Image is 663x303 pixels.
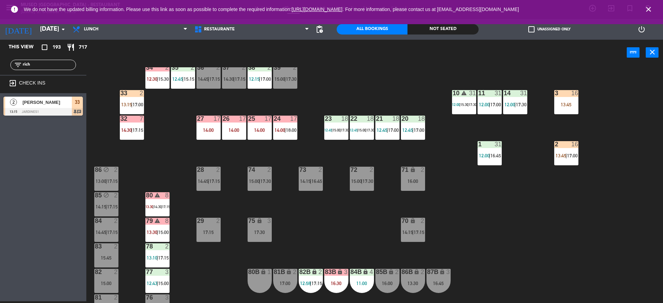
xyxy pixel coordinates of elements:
[260,269,266,275] i: lock
[567,153,578,158] span: 17:00
[479,153,490,158] span: 12:00
[265,116,271,122] div: 17
[79,43,87,51] span: 717
[341,116,348,122] div: 18
[375,281,400,286] div: 16:00
[84,27,98,32] span: Lunch
[248,269,249,275] div: 80B
[216,65,220,71] div: 2
[145,205,153,209] span: 13:30
[555,141,555,147] div: 2
[107,178,118,184] span: 17:15
[369,269,374,275] div: 4
[146,65,146,71] div: 34
[468,102,469,107] span: |
[248,65,249,71] div: 38
[369,167,374,173] div: 2
[324,128,332,132] span: 12:45
[198,178,209,184] span: 14:45
[209,178,220,184] span: 17:15
[107,204,118,209] span: 17:15
[494,141,501,147] div: 31
[460,102,468,107] span: 15:30
[248,128,272,133] div: 14:00
[528,26,570,32] label: Unassigned only
[426,281,451,286] div: 16:45
[637,25,646,33] i: power_settings_new
[644,5,653,13] i: close
[363,178,373,184] span: 17:30
[96,204,106,209] span: 14:15
[165,269,169,275] div: 3
[158,281,169,286] span: 15:00
[273,281,297,286] div: 17:00
[311,269,317,275] i: lock
[331,128,333,132] span: |
[208,76,209,82] span: |
[365,128,366,132] span: |
[248,167,249,173] div: 74
[267,269,271,275] div: 1
[121,102,132,107] span: 13:15
[571,141,578,147] div: 16
[311,281,322,286] span: 17:15
[103,167,109,173] i: block
[147,76,157,82] span: 12:30
[67,43,75,51] i: restaurant
[376,116,376,122] div: 21
[242,65,246,71] div: 2
[3,43,50,51] div: This view
[75,98,80,106] span: 33
[285,76,286,82] span: |
[412,127,414,133] span: |
[555,90,555,96] div: 3
[310,281,311,286] span: |
[248,230,272,235] div: 17:30
[248,116,249,122] div: 25
[10,5,19,13] i: error
[14,61,22,69] i: filter_list
[571,90,578,96] div: 16
[439,269,445,275] i: lock
[627,47,640,58] button: power_input
[290,116,297,122] div: 17
[114,269,118,275] div: 2
[343,7,519,12] a: . For more information, please contact us at [EMAIL_ADDRESS][DOMAIN_NAME]
[414,127,424,133] span: 17:00
[361,178,363,184] span: |
[114,218,118,224] div: 2
[153,205,154,209] span: |
[516,102,527,107] span: 17:30
[96,178,106,184] span: 13:00
[401,281,425,286] div: 13:30
[412,229,414,235] span: |
[414,229,424,235] span: 17:15
[402,127,413,133] span: 12:45
[216,167,220,173] div: 2
[182,76,184,82] span: |
[133,102,143,107] span: 17:00
[184,76,194,82] span: 15:15
[469,102,477,107] span: 17:30
[392,116,399,122] div: 18
[94,255,118,260] div: 15:45
[165,65,169,71] div: 2
[197,218,198,224] div: 29
[490,153,501,158] span: 16:45
[249,76,260,82] span: 12:15
[646,47,659,58] button: close
[248,218,249,224] div: 75
[350,281,374,286] div: 11:00
[351,178,362,184] span: 15:00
